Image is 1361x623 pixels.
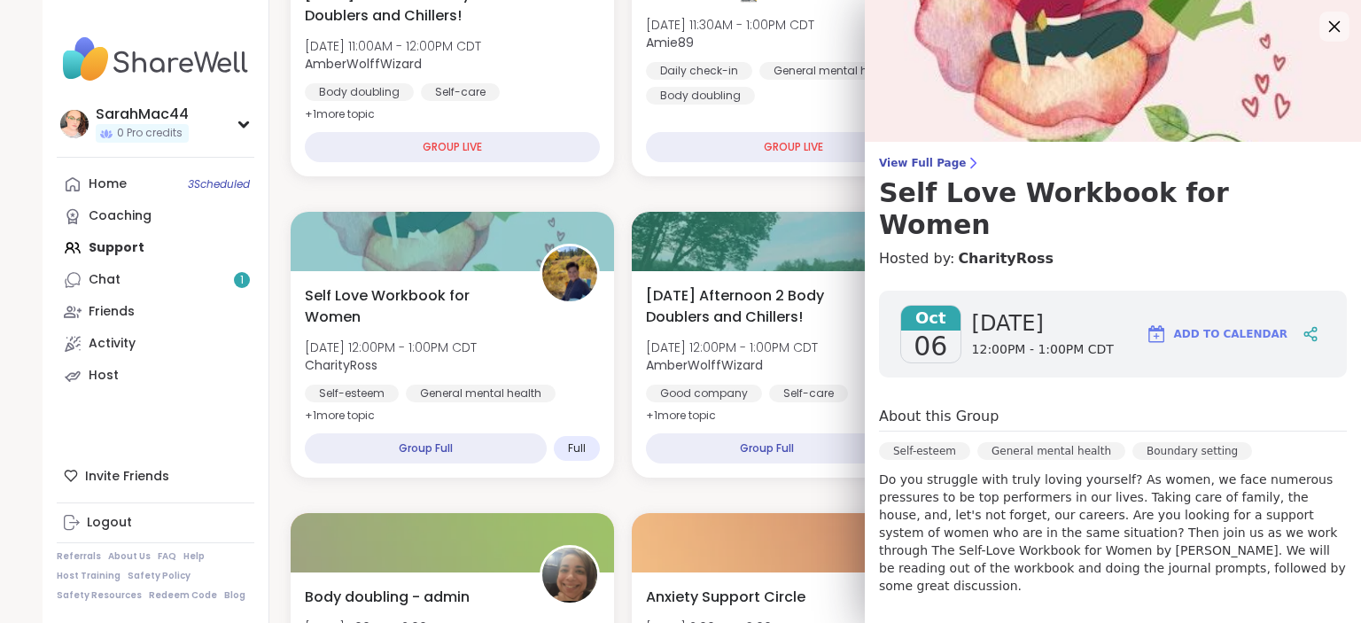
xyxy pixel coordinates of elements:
p: Do you struggle with truly loving yourself? As women, we face numerous pressures to be top perfor... [879,471,1347,595]
span: Self Love Workbook for Women [305,285,520,328]
span: View Full Page [879,156,1347,170]
img: CharityRoss [542,246,597,301]
div: General mental health [406,385,556,402]
div: Invite Friends [57,460,254,492]
a: Coaching [57,200,254,232]
span: [DATE] 12:00PM - 1:00PM CDT [305,339,477,356]
button: Add to Calendar [1138,313,1295,355]
div: GROUP LIVE [646,132,941,162]
a: Logout [57,507,254,539]
b: CharityRoss [305,356,377,374]
a: Help [183,550,205,563]
div: SarahMac44 [96,105,189,124]
a: Home3Scheduled [57,168,254,200]
div: Self-care [421,83,500,101]
img: SarahMac44 [60,110,89,138]
div: Daily check-in [646,62,752,80]
a: Host [57,360,254,392]
a: CharityRoss [958,248,1054,269]
span: Add to Calendar [1174,326,1287,342]
span: [DATE] 11:30AM - 1:00PM CDT [646,16,814,34]
img: ShareWell Logomark [1146,323,1167,345]
a: Friends [57,296,254,328]
img: Monica2025 [542,548,597,603]
a: FAQ [158,550,176,563]
img: ShareWell Nav Logo [57,28,254,90]
div: Self-esteem [879,442,970,460]
a: Safety Policy [128,570,191,582]
div: Logout [87,514,132,532]
span: 3 Scheduled [188,177,250,191]
div: General mental health [977,442,1125,460]
a: Blog [224,589,245,602]
div: Home [89,175,127,193]
span: [DATE] 12:00PM - 1:00PM CDT [646,339,818,356]
h4: About this Group [879,406,999,427]
div: Body doubling [305,83,414,101]
a: Chat1 [57,264,254,296]
span: 0 Pro credits [117,126,183,141]
a: Host Training [57,570,121,582]
div: Host [89,367,119,385]
a: About Us [108,550,151,563]
div: Group Full [646,433,888,463]
span: [DATE] 11:00AM - 12:00PM CDT [305,37,481,55]
div: General mental health [759,62,909,80]
div: Group Full [305,433,547,463]
b: AmberWolffWizard [305,55,422,73]
a: View Full PageSelf Love Workbook for Women [879,156,1347,241]
span: [DATE] [972,309,1114,338]
div: Friends [89,303,135,321]
a: Referrals [57,550,101,563]
span: 06 [914,331,947,362]
span: Body doubling - admin [305,587,470,608]
div: GROUP LIVE [305,132,600,162]
a: Safety Resources [57,589,142,602]
span: 1 [240,273,244,288]
span: Full [568,441,586,456]
div: Chat [89,271,121,289]
div: Self-esteem [305,385,399,402]
div: Coaching [89,207,152,225]
div: Body doubling [646,87,755,105]
a: Redeem Code [149,589,217,602]
div: Activity [89,335,136,353]
div: Self-care [769,385,848,402]
span: [DATE] Afternoon 2 Body Doublers and Chillers! [646,285,861,328]
b: AmberWolffWizard [646,356,763,374]
div: Good company [646,385,762,402]
div: Boundary setting [1132,442,1252,460]
span: 12:00PM - 1:00PM CDT [972,341,1114,359]
span: Oct [901,306,960,331]
h4: Hosted by: [879,248,1347,269]
a: Activity [57,328,254,360]
h3: Self Love Workbook for Women [879,177,1347,241]
b: Amie89 [646,34,694,51]
span: Anxiety Support Circle [646,587,805,608]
